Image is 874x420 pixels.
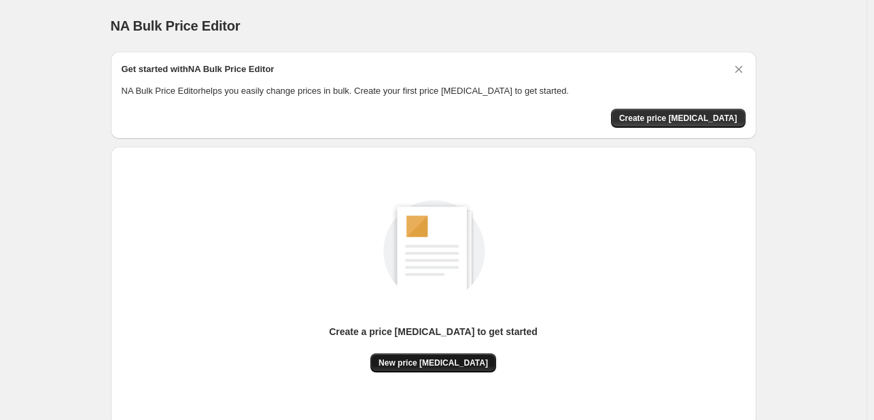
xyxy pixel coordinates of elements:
[329,325,538,338] p: Create a price [MEDICAL_DATA] to get started
[611,109,746,128] button: Create price change job
[619,113,737,124] span: Create price [MEDICAL_DATA]
[122,84,746,98] p: NA Bulk Price Editor helps you easily change prices in bulk. Create your first price [MEDICAL_DAT...
[370,353,496,372] button: New price [MEDICAL_DATA]
[379,357,488,368] span: New price [MEDICAL_DATA]
[122,63,275,76] h2: Get started with NA Bulk Price Editor
[732,63,746,76] button: Dismiss card
[111,18,241,33] span: NA Bulk Price Editor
